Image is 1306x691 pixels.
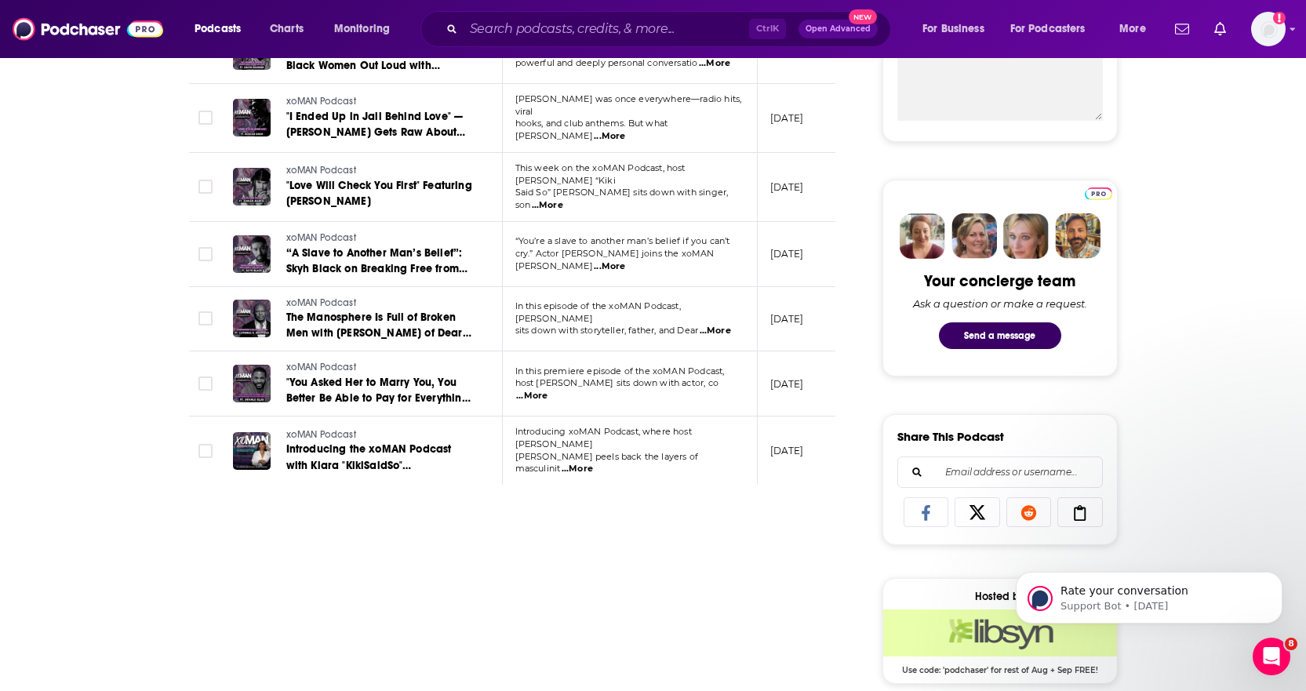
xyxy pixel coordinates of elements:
[286,296,475,311] a: xoMAN Podcast
[198,444,213,458] span: Toggle select row
[1006,497,1052,527] a: Share on Reddit
[286,376,472,420] span: "You Asked Her to Marry You, You Better Be Able to Pay for Everything" Featuring [PERSON_NAME]
[883,609,1117,674] a: Libsyn Deal: Use code: 'podchaser' for rest of Aug + Sep FREE!
[1000,16,1108,42] button: open menu
[286,245,475,277] a: “A Slave to Another Man’s Belief”: Skyh Black on Breaking Free from Toxic Masculinity
[770,111,804,125] p: [DATE]
[770,377,804,391] p: [DATE]
[515,451,699,475] span: [PERSON_NAME] peels back the layers of masculinit
[911,16,1004,42] button: open menu
[286,362,356,373] span: xoMAN Podcast
[286,43,475,88] span: Hot, Bothered, and Honored - Loving Black Women Out Loud with [PERSON_NAME]
[883,656,1117,675] span: Use code: 'podchaser' for rest of Aug + Sep FREE!
[1085,187,1112,200] img: Podchaser Pro
[286,178,475,209] a: "Love Will Check You First" Featuring [PERSON_NAME]
[1251,12,1286,46] span: Logged in as lilifeinberg
[286,442,452,487] span: Introducing the xoMAN Podcast with Kiara "KikiSaidSo" [PERSON_NAME]
[749,19,786,39] span: Ctrl K
[286,110,466,170] span: "I Ended Up in Jail Behind Love" — [PERSON_NAME] Gets Raw About Growth, [DEMOGRAPHIC_DATA] & Rais...
[897,456,1103,488] div: Search followers
[770,312,804,325] p: [DATE]
[286,442,475,473] a: Introducing the xoMAN Podcast with Kiara "KikiSaidSo" [PERSON_NAME]
[515,162,686,186] span: This week on the xoMAN Podcast, host [PERSON_NAME] “Kiki
[699,57,730,70] span: ...More
[849,9,877,24] span: New
[515,187,729,210] span: Said So” [PERSON_NAME] sits down with singer, son
[939,322,1061,349] button: Send a message
[594,260,625,273] span: ...More
[286,428,475,442] a: xoMAN Podcast
[922,18,984,40] span: For Business
[286,310,475,341] a: The Manosphere Is Full of Broken Men with [PERSON_NAME] of Dear Future [PERSON_NAME] Podcast
[286,361,475,375] a: xoMAN Podcast
[913,297,1087,310] div: Ask a question or make a request.
[286,246,467,291] span: “A Slave to Another Man’s Belief”: Skyh Black on Breaking Free from Toxic Masculinity
[799,20,878,38] button: Open AdvancedNew
[286,429,356,440] span: xoMAN Podcast
[515,93,742,117] span: [PERSON_NAME] was once everywhere—radio hits, viral
[992,539,1306,649] iframe: Intercom notifications message
[1010,18,1086,40] span: For Podcasters
[594,130,625,143] span: ...More
[1085,185,1112,200] a: Pro website
[1057,497,1103,527] a: Copy Link
[900,213,945,259] img: Sydney Profile
[700,325,731,337] span: ...More
[515,248,715,271] span: cry.” Actor [PERSON_NAME] joins the xoMAN [PERSON_NAME]
[770,180,804,194] p: [DATE]
[562,463,593,475] span: ...More
[770,247,804,260] p: [DATE]
[13,14,163,44] img: Podchaser - Follow, Share and Rate Podcasts
[1119,18,1146,40] span: More
[516,390,548,402] span: ...More
[195,18,241,40] span: Podcasts
[286,96,356,107] span: xoMAN Podcast
[515,300,681,324] span: In this episode of the xoMAN Podcast, [PERSON_NAME]
[1253,638,1290,675] iframe: Intercom live chat
[286,375,475,406] a: "You Asked Her to Marry You, You Better Be Able to Pay for Everything" Featuring [PERSON_NAME]
[515,325,699,336] span: sits down with storyteller, father, and Dear
[464,16,749,42] input: Search podcasts, credits, & more...
[924,271,1075,291] div: Your concierge team
[286,232,356,243] span: xoMAN Podcast
[1251,12,1286,46] img: User Profile
[1285,638,1297,650] span: 8
[515,235,730,246] span: “You’re a slave to another man’s belief if you can’t
[1169,16,1195,42] a: Show notifications dropdown
[1055,213,1100,259] img: Jon Profile
[286,179,472,208] span: "Love Will Check You First" Featuring [PERSON_NAME]
[883,590,1117,603] div: Hosted by
[286,297,356,308] span: xoMAN Podcast
[904,497,949,527] a: Share on Facebook
[286,109,475,140] a: "I Ended Up in Jail Behind Love" — [PERSON_NAME] Gets Raw About Growth, [DEMOGRAPHIC_DATA] & Rais...
[184,16,261,42] button: open menu
[198,376,213,391] span: Toggle select row
[198,180,213,194] span: Toggle select row
[951,213,997,259] img: Barbara Profile
[286,95,475,109] a: xoMAN Podcast
[435,11,906,47] div: Search podcasts, credits, & more...
[1273,12,1286,24] svg: Add a profile image
[955,497,1000,527] a: Share on X/Twitter
[198,111,213,125] span: Toggle select row
[1003,213,1049,259] img: Jules Profile
[883,609,1117,656] img: Libsyn Deal: Use code: 'podchaser' for rest of Aug + Sep FREE!
[1251,12,1286,46] button: Show profile menu
[911,457,1090,487] input: Email address or username...
[286,165,356,176] span: xoMAN Podcast
[515,377,718,388] span: host [PERSON_NAME] sits down with actor, co
[532,199,563,212] span: ...More
[260,16,313,42] a: Charts
[897,429,1004,444] h3: Share This Podcast
[515,57,698,68] span: powerful and deeply personal conversatio
[198,247,213,261] span: Toggle select row
[515,366,725,376] span: In this premiere episode of the xoMAN Podcast,
[515,118,668,141] span: hooks, and club anthems. But what [PERSON_NAME]
[323,16,410,42] button: open menu
[806,25,871,33] span: Open Advanced
[1108,16,1166,42] button: open menu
